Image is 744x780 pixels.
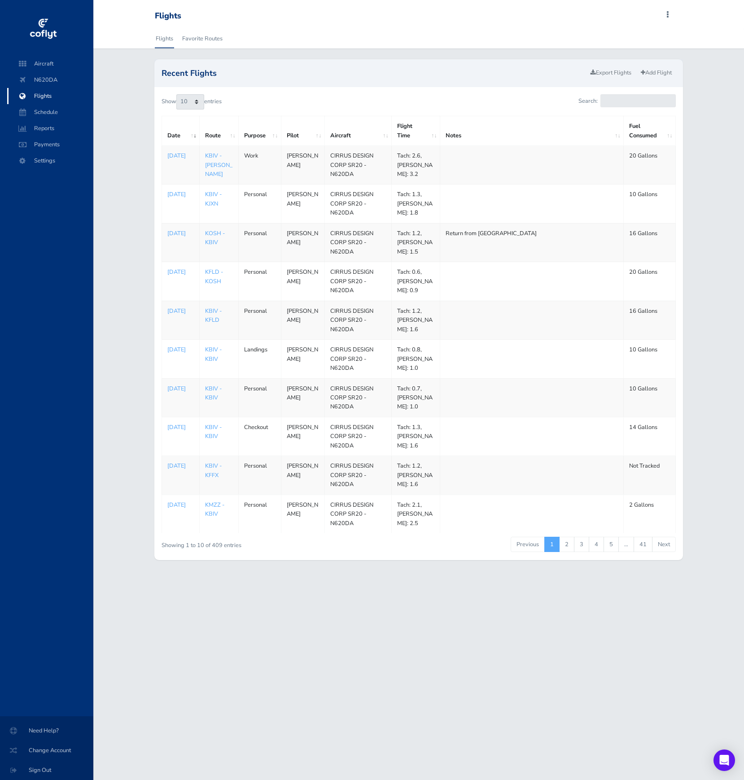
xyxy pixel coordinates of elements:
td: Tach: 1.3, [PERSON_NAME]: 1.8 [392,184,440,223]
a: [DATE] [167,229,194,238]
a: KFLD - KOSH [205,268,223,285]
a: [DATE] [167,345,194,354]
td: [PERSON_NAME] [281,301,324,339]
a: 2 [559,537,574,552]
td: [PERSON_NAME] [281,378,324,417]
span: Schedule [16,104,84,120]
th: Purpose: activate to sort column ascending [239,116,281,146]
td: CIRRUS DESIGN CORP SR20 - N620DA [324,495,391,533]
td: Personal [239,223,281,262]
a: [DATE] [167,151,194,160]
a: 1 [544,537,560,552]
td: 20 Gallons [624,262,676,301]
td: Tach: 1.2, [PERSON_NAME]: 1.5 [392,223,440,262]
td: 20 Gallons [624,146,676,184]
a: [DATE] [167,267,194,276]
th: Pilot: activate to sort column ascending [281,116,324,146]
td: [PERSON_NAME] [281,456,324,495]
span: Payments [16,136,84,153]
td: Tach: 0.6, [PERSON_NAME]: 0.9 [392,262,440,301]
a: [DATE] [167,423,194,432]
td: Work [239,146,281,184]
a: [DATE] [167,384,194,393]
span: Flights [16,88,84,104]
a: KBIV - KBIV [205,385,222,402]
h2: Recent Flights [162,69,586,77]
td: Tach: 1.2, [PERSON_NAME]: 1.6 [392,301,440,339]
span: Change Account [11,742,83,758]
th: Notes: activate to sort column ascending [440,116,624,146]
td: Tach: 0.7, [PERSON_NAME]: 1.0 [392,378,440,417]
td: [PERSON_NAME] [281,146,324,184]
td: CIRRUS DESIGN CORP SR20 - N620DA [324,417,391,456]
td: Personal [239,262,281,301]
td: 2 Gallons [624,495,676,533]
td: 10 Gallons [624,378,676,417]
td: Return from [GEOGRAPHIC_DATA] [440,223,624,262]
label: Search: [578,94,676,107]
div: Showing 1 to 10 of 409 entries [162,536,369,550]
a: Next [652,537,676,552]
th: Flight Time: activate to sort column ascending [392,116,440,146]
a: [DATE] [167,307,194,316]
td: Tach: 0.8, [PERSON_NAME]: 1.0 [392,340,440,378]
td: [PERSON_NAME] [281,223,324,262]
td: 14 Gallons [624,417,676,456]
th: Fuel Consumed: activate to sort column ascending [624,116,676,146]
td: Tach: 2.6, [PERSON_NAME]: 3.2 [392,146,440,184]
td: CIRRUS DESIGN CORP SR20 - N620DA [324,262,391,301]
td: CIRRUS DESIGN CORP SR20 - N620DA [324,301,391,339]
td: CIRRUS DESIGN CORP SR20 - N620DA [324,146,391,184]
td: 16 Gallons [624,301,676,339]
a: [DATE] [167,500,194,509]
td: [PERSON_NAME] [281,340,324,378]
td: [PERSON_NAME] [281,184,324,223]
a: KBIV - KFLD [205,307,222,324]
span: N620DA [16,72,84,88]
td: CIRRUS DESIGN CORP SR20 - N620DA [324,340,391,378]
span: Reports [16,120,84,136]
td: Personal [239,456,281,495]
a: 3 [574,537,589,552]
div: Open Intercom Messenger [713,749,735,771]
a: KBIV - KBIV [205,346,222,363]
p: [DATE] [167,461,194,470]
th: Date: activate to sort column ascending [162,116,199,146]
td: 10 Gallons [624,340,676,378]
td: [PERSON_NAME] [281,417,324,456]
a: KOSH - KBIV [205,229,225,246]
a: Add Flight [637,66,676,79]
td: Checkout [239,417,281,456]
a: 4 [589,537,604,552]
td: Tach: 1.2, [PERSON_NAME]: 1.6 [392,456,440,495]
a: [DATE] [167,190,194,199]
td: Personal [239,301,281,339]
a: KMZZ - KBIV [205,501,224,518]
td: Tach: 2.1, [PERSON_NAME]: 2.5 [392,495,440,533]
a: KBIV - KBIV [205,423,222,440]
label: Show entries [162,94,222,110]
td: CIRRUS DESIGN CORP SR20 - N620DA [324,456,391,495]
th: Aircraft: activate to sort column ascending [324,116,391,146]
td: CIRRUS DESIGN CORP SR20 - N620DA [324,184,391,223]
span: Need Help? [11,723,83,739]
td: Tach: 1.3, [PERSON_NAME]: 1.6 [392,417,440,456]
td: Personal [239,495,281,533]
td: Landings [239,340,281,378]
span: Aircraft [16,56,84,72]
img: coflyt logo [28,16,58,43]
a: 5 [604,537,619,552]
div: Flights [155,11,181,21]
span: Settings [16,153,84,169]
td: [PERSON_NAME] [281,495,324,533]
a: Export Flights [586,66,635,79]
td: CIRRUS DESIGN CORP SR20 - N620DA [324,378,391,417]
a: Favorite Routes [181,29,223,48]
span: Sign Out [11,762,83,778]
